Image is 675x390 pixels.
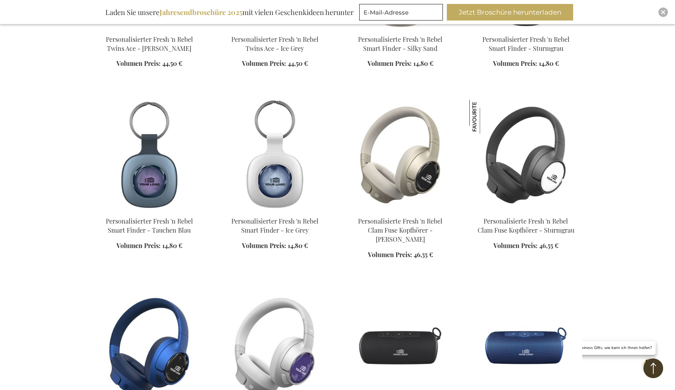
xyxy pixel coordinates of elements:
img: Personalisierte Fresh 'n Rebel Clam Fuse Kopfhörer - Sturmgrau [469,100,503,134]
div: Laden Sie unsere mit vielen Geschenkideen herunter [102,4,357,21]
button: Jetzt Broschüre herunterladen [447,4,573,21]
span: Volumen Preis: [367,59,412,67]
a: Personalised Fresh 'n Rebel Smart Finder - Storm Grey [218,207,331,215]
span: Volumen Preis: [116,241,161,250]
img: Personalised Fresh 'n Rebel Smart Finder - Dive Blue [93,100,206,210]
span: 44,50 € [162,59,182,67]
img: Personalised Fresh 'n Rebel Smart Finder - Storm Grey [218,100,331,210]
a: Personalisierter Fresh 'n Rebel Smart Finder - Ice Grey [231,217,319,234]
span: Volumen Preis: [493,59,537,67]
span: 14,80 € [288,241,308,250]
a: Personalisierte Fresh 'n Rebel Clam Fuse Kopfhörer - Sturmgrau [478,217,574,234]
a: Personalised Fresh 'n Rebel Smart Finder - Dive Blue [93,207,206,215]
a: Volumen Preis: 14,80 € [367,59,433,68]
img: Personalised Fresh 'n Rebel Clam Fuse Headphone - Storm Grey [469,100,582,210]
span: Volumen Preis: [493,241,538,250]
a: Personalisierte Fresh 'n Rebel Smart Finder - Silky Sand [358,35,442,52]
span: Volumen Preis: [242,241,286,250]
img: Personalisierte Fresh 'n Rebel Clam Fuse Kopfhörer - Silky Sand [344,100,457,210]
a: Personalised Fresh 'n Rebel Twins Ace - Ice Grey [218,25,331,33]
span: 46,55 € [539,241,559,250]
a: Personalisierter Fresh 'n Rebel Twins Ace - Ice Grey [231,35,319,52]
img: Close [661,10,666,15]
a: Personalised Fresh 'n Rebel Smart Finder - Storm Grey [469,25,582,33]
b: Jahresendbroschüre 2025 [159,7,242,17]
a: Personalised Fresh 'n Rebel Smart Finder - Silky Sand [344,25,457,33]
div: Close [658,7,668,17]
a: Personalisierter Fresh 'n Rebel Smart Finder - Sturmgrau [482,35,570,52]
span: 14,80 € [413,59,433,67]
a: Volumen Preis: 14,80 € [116,241,182,250]
a: Personalised Fresh 'n Rebel Twins Ace - Storm Grey [93,25,206,33]
a: Volumen Preis: 44,50 € [242,59,308,68]
span: 14,80 € [539,59,559,67]
a: Volumen Preis: 44,50 € [116,59,182,68]
a: Personalisierter Fresh 'n Rebel Smart Finder - Tauchen Blau [106,217,193,234]
input: E-Mail-Adresse [359,4,443,21]
a: Volumen Preis: 46,55 € [493,241,559,250]
a: Volumen Preis: 14,80 € [242,241,308,250]
span: Volumen Preis: [116,59,161,67]
a: Volumen Preis: 14,80 € [493,59,559,68]
span: 44,50 € [288,59,308,67]
form: marketing offers and promotions [359,4,445,23]
a: Personalised Fresh 'n Rebel Clam Fuse Headphone - Storm Grey Personalisierte Fresh 'n Rebel Clam ... [469,207,582,215]
span: Volumen Preis: [242,59,286,67]
span: 14,80 € [162,241,182,250]
a: Personalisierter Fresh 'n Rebel Twins Ace - [PERSON_NAME] [106,35,193,52]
